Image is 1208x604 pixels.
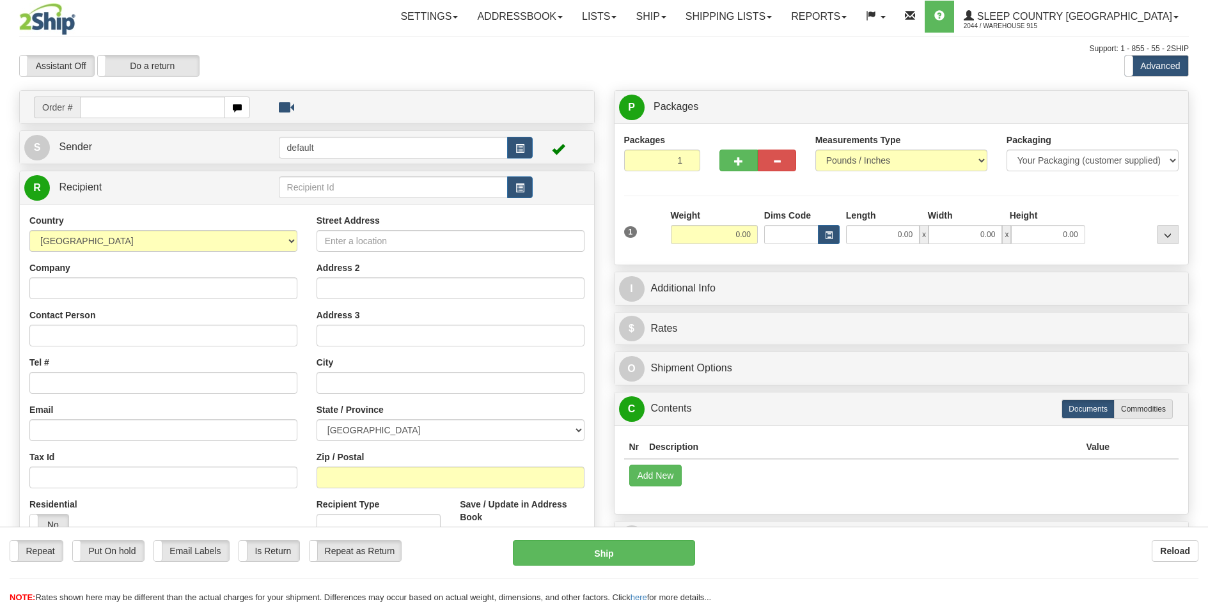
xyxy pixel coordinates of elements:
a: RReturn Shipment [619,525,1184,551]
span: 1 [624,226,638,238]
img: logo2044.jpg [19,3,75,35]
span: 2044 / Warehouse 915 [964,20,1060,33]
a: Reports [781,1,856,33]
label: Length [846,209,876,222]
span: Recipient [59,182,102,192]
label: No [30,515,68,535]
label: Dims Code [764,209,811,222]
span: I [619,276,645,302]
label: Address 2 [317,261,360,274]
input: Enter a location [317,230,584,252]
input: Recipient Id [279,176,508,198]
div: Support: 1 - 855 - 55 - 2SHIP [19,43,1189,54]
span: NOTE: [10,592,35,602]
a: IAdditional Info [619,275,1184,302]
label: Repeat [10,541,63,561]
span: x [1002,225,1011,244]
input: Sender Id [279,137,508,159]
a: CContents [619,396,1184,422]
label: Save / Update in Address Book [460,498,584,523]
a: here [631,592,647,602]
a: Lists [572,1,626,33]
button: Ship [513,540,695,566]
th: Value [1081,435,1115,459]
span: x [920,225,929,244]
a: Ship [626,1,675,33]
label: Assistant Off [20,56,94,76]
span: R [24,175,50,201]
label: Recipient Type [317,498,380,511]
label: Email Labels [154,541,229,561]
label: Packaging [1007,134,1051,146]
label: Country [29,214,64,227]
a: Addressbook [467,1,572,33]
span: Packages [654,101,698,112]
a: Shipping lists [676,1,781,33]
a: Sleep Country [GEOGRAPHIC_DATA] 2044 / Warehouse 915 [954,1,1188,33]
button: Reload [1152,540,1198,562]
span: S [24,135,50,160]
label: Advanced [1125,56,1188,76]
label: Company [29,261,70,274]
label: Measurements Type [815,134,901,146]
th: Description [644,435,1081,459]
b: Reload [1160,546,1190,556]
label: Repeat as Return [310,541,401,561]
th: Nr [624,435,645,459]
a: $Rates [619,316,1184,342]
label: Street Address [317,214,380,227]
label: Residential [29,498,77,511]
label: Height [1010,209,1038,222]
label: State / Province [317,403,384,416]
label: City [317,356,333,369]
a: P Packages [619,94,1184,120]
label: Tax Id [29,451,54,463]
span: Sender [59,141,92,152]
a: S Sender [24,134,279,160]
label: Commodities [1114,399,1173,419]
label: Documents [1062,399,1115,419]
a: OShipment Options [619,355,1184,382]
a: R Recipient [24,174,250,201]
label: Weight [671,209,700,222]
label: Do a return [98,56,199,76]
label: Zip / Postal [317,451,365,463]
label: Put On hold [73,541,144,561]
label: Address 3 [317,309,360,321]
span: C [619,396,645,422]
button: Add New [629,465,682,486]
span: $ [619,316,645,341]
label: Email [29,403,53,416]
span: R [619,525,645,551]
label: Tel # [29,356,49,369]
span: P [619,95,645,120]
span: Order # [34,97,80,118]
span: Sleep Country [GEOGRAPHIC_DATA] [974,11,1172,22]
iframe: chat widget [1179,236,1207,367]
div: ... [1157,225,1179,244]
span: O [619,356,645,382]
label: Is Return [239,541,299,561]
a: Settings [391,1,467,33]
label: Width [928,209,953,222]
label: Packages [624,134,666,146]
label: Contact Person [29,309,95,321]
